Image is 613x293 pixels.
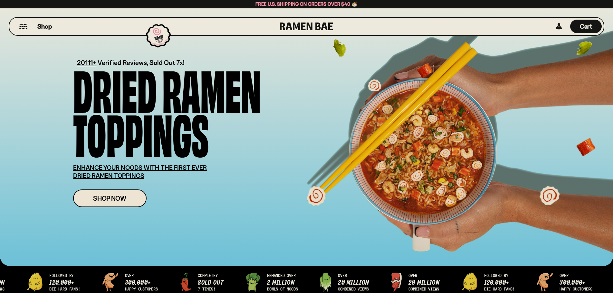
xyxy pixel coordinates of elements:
[73,189,147,207] a: Shop Now
[37,22,52,31] span: Shop
[570,18,602,35] a: Cart
[73,66,157,110] div: Dried
[93,195,126,202] span: Shop Now
[580,23,592,30] span: Cart
[73,110,209,154] div: Toppings
[19,24,28,29] button: Mobile Menu Trigger
[255,1,358,7] span: Free U.S. Shipping on Orders over $40 🍜
[162,66,261,110] div: Ramen
[73,164,207,179] u: ENHANCE YOUR NOODS WITH THE FIRST EVER DRIED RAMEN TOPPINGS
[37,20,52,33] a: Shop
